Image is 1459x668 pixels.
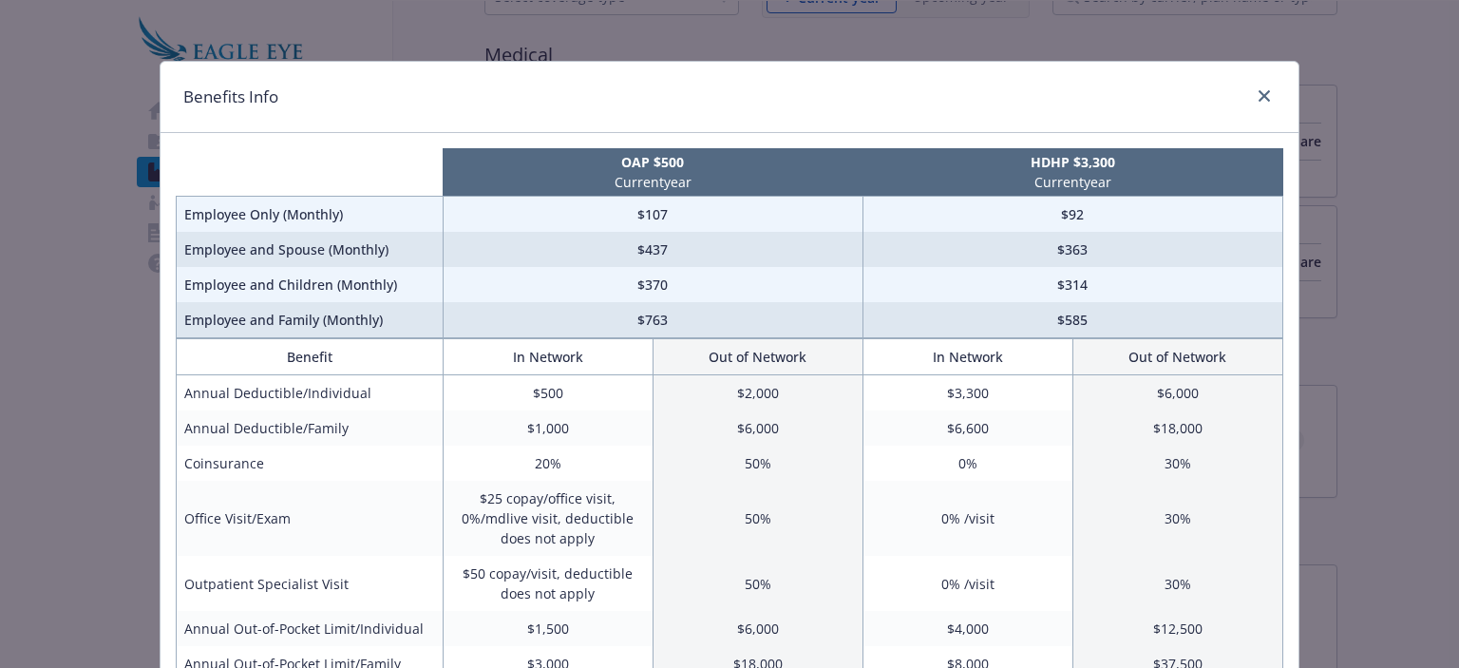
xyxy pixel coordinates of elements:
th: In Network [862,339,1072,375]
td: $92 [862,197,1282,233]
p: HDHP $3,300 [866,152,1279,172]
td: $314 [862,267,1282,302]
td: 50% [653,446,862,481]
td: Employee and Spouse (Monthly) [177,232,444,267]
p: Current year [446,172,859,192]
td: $50 copay/visit, deductible does not apply [443,556,653,611]
td: $25 copay/office visit, 0%/mdlive visit, deductible does not apply [443,481,653,556]
td: $500 [443,375,653,411]
td: 30% [1072,446,1282,481]
td: Office Visit/Exam [177,481,444,556]
td: Annual Out-of-Pocket Limit/Individual [177,611,444,646]
td: 30% [1072,481,1282,556]
td: $107 [443,197,862,233]
td: $2,000 [653,375,862,411]
td: $4,000 [862,611,1072,646]
td: Employee Only (Monthly) [177,197,444,233]
td: 30% [1072,556,1282,611]
h1: Benefits Info [183,85,278,109]
td: Employee and Children (Monthly) [177,267,444,302]
td: Annual Deductible/Family [177,410,444,446]
td: $12,500 [1072,611,1282,646]
td: 0% /visit [862,556,1072,611]
td: $6,000 [1072,375,1282,411]
td: $370 [443,267,862,302]
td: 0% /visit [862,481,1072,556]
td: $18,000 [1072,410,1282,446]
td: Outpatient Specialist Visit [177,556,444,611]
th: intentionally left blank [177,148,444,197]
td: $1,500 [443,611,653,646]
td: 50% [653,556,862,611]
th: Out of Network [653,339,862,375]
td: Annual Deductible/Individual [177,375,444,411]
a: close [1253,85,1276,107]
td: $585 [862,302,1282,338]
td: $3,300 [862,375,1072,411]
td: 0% [862,446,1072,481]
td: 20% [443,446,653,481]
th: Benefit [177,339,444,375]
p: OAP $500 [446,152,859,172]
td: Employee and Family (Monthly) [177,302,444,338]
td: $363 [862,232,1282,267]
p: Current year [866,172,1279,192]
td: $1,000 [443,410,653,446]
th: In Network [443,339,653,375]
td: $763 [443,302,862,338]
td: Coinsurance [177,446,444,481]
td: $6,000 [653,410,862,446]
td: $437 [443,232,862,267]
td: 50% [653,481,862,556]
td: $6,000 [653,611,862,646]
td: $6,600 [862,410,1072,446]
th: Out of Network [1072,339,1282,375]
